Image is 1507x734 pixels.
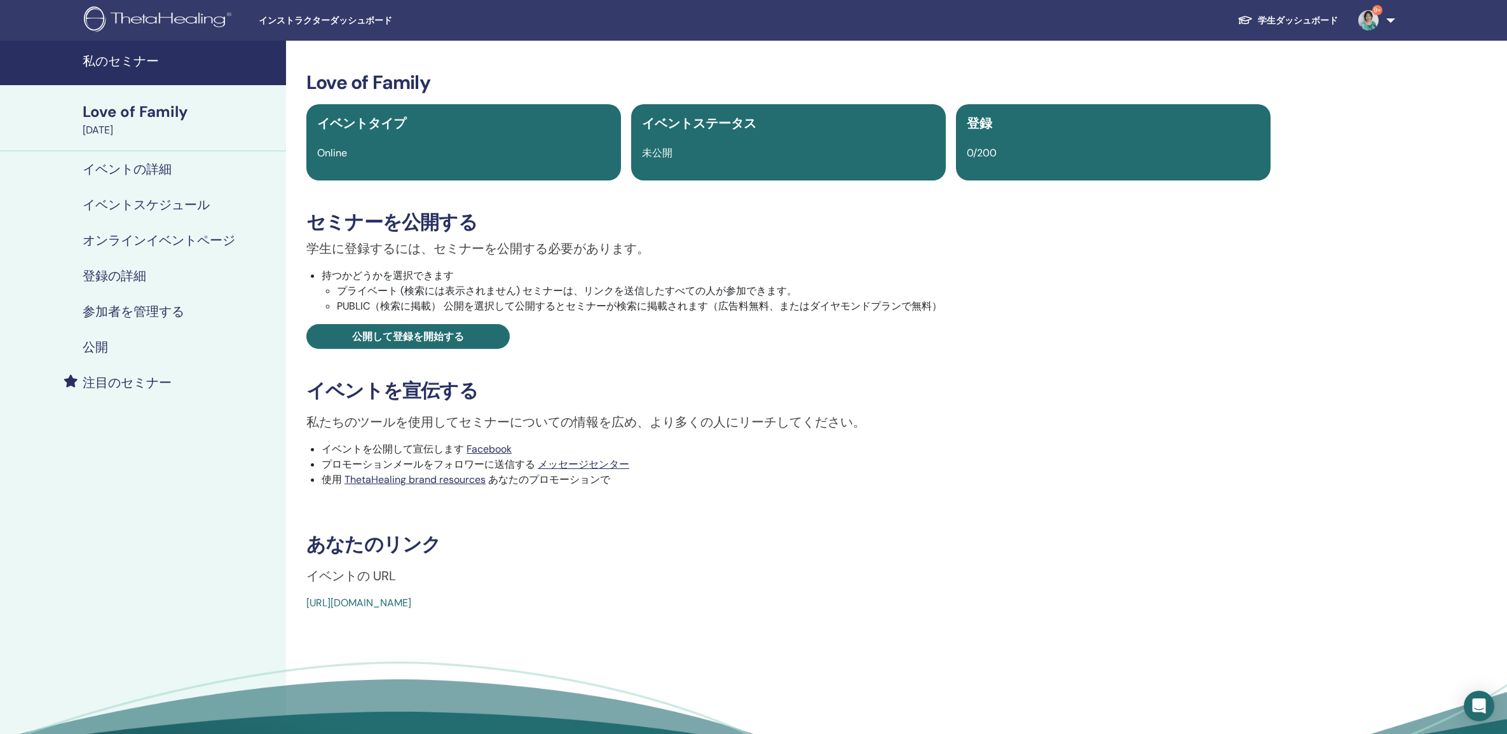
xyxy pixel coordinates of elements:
[306,379,1271,402] h3: イベントを宣伝する
[1464,691,1494,721] div: Open Intercom Messenger
[1372,5,1382,15] span: 9+
[642,146,672,160] span: 未公開
[322,268,1271,314] li: 持つかどうかを選択できます
[344,473,486,486] a: ThetaHealing brand resources
[83,53,278,69] h4: 私のセミナー
[337,299,1271,314] li: PUBLIC（検索に掲載） 公開を選択して公開するとセミナーが検索に掲載されます（広告料無料、またはダイヤモンドプランで無料）
[337,283,1271,299] li: プライベート (検索には表示されません) セミナーは、リンクを送信したすべての人が参加できます。
[306,596,411,609] a: [URL][DOMAIN_NAME]
[1227,9,1348,32] a: 学生ダッシュボード
[83,161,172,177] h4: イベントの詳細
[83,197,210,212] h4: イベントスケジュール
[322,457,1271,472] li: プロモーションメールをフォロワーに送信する
[322,472,1271,487] li: 使用 あなたのプロモーションで
[83,268,146,283] h4: 登録の詳細
[1358,10,1379,31] img: default.jpg
[306,533,1271,556] h3: あなたのリンク
[306,324,510,349] a: 公開して登録を開始する
[83,375,172,390] h4: 注目のセミナー
[538,458,629,471] a: メッセージセンター
[967,146,997,160] span: 0/200
[322,442,1271,457] li: イベントを公開して宣伝します
[75,101,286,138] a: Love of Family[DATE]
[317,115,406,132] span: イベントタイプ
[83,101,278,123] div: Love of Family
[83,233,235,248] h4: オンラインイベントページ
[317,146,347,160] span: Online
[967,115,992,132] span: 登録
[83,123,278,138] div: [DATE]
[306,412,1271,432] p: 私たちのツールを使用してセミナーについての情報を広め、より多くの人にリーチしてください。
[352,330,464,343] span: 公開して登録を開始する
[259,14,449,27] span: インストラクターダッシュボード
[642,115,756,132] span: イベントステータス
[306,566,1271,585] p: イベントの URL
[306,239,1271,258] p: 学生に登録するには、セミナーを公開する必要があります。
[83,304,184,319] h4: 参加者を管理する
[467,442,512,456] a: Facebook
[306,71,1271,94] h3: Love of Family
[306,211,1271,234] h3: セミナーを公開する
[83,339,108,355] h4: 公開
[1238,15,1253,25] img: graduation-cap-white.svg
[84,6,236,35] img: logo.png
